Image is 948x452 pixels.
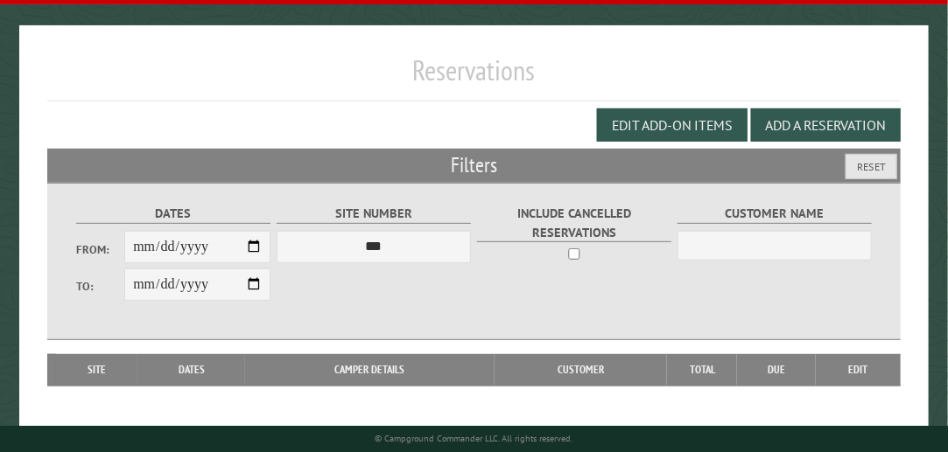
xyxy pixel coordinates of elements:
[47,53,901,101] h1: Reservations
[47,149,901,182] h2: Filters
[737,354,816,386] th: Due
[477,204,672,242] label: Include Cancelled Reservations
[678,204,873,224] label: Customer Name
[495,354,667,386] th: Customer
[245,354,495,386] th: Camper Details
[76,204,271,224] label: Dates
[277,204,472,224] label: Site Number
[137,354,245,386] th: Dates
[597,108,748,142] button: Edit Add-on Items
[56,354,137,386] th: Site
[846,154,897,179] button: Reset
[76,241,125,258] label: From:
[667,354,737,386] th: Total
[76,278,125,295] label: To:
[375,433,572,444] small: © Campground Commander LLC. All rights reserved.
[816,354,901,386] th: Edit
[751,108,901,142] button: Add a Reservation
